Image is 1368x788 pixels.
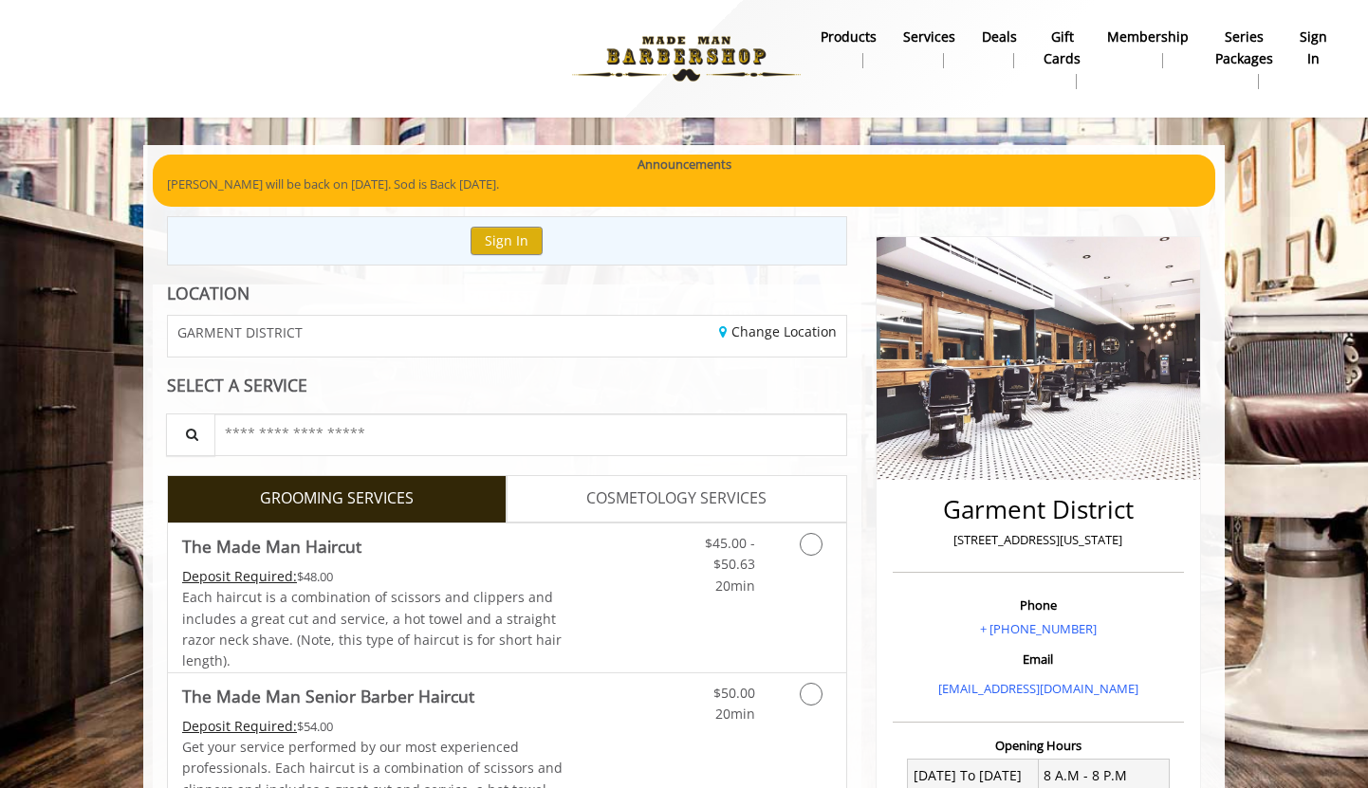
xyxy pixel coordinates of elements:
span: This service needs some Advance to be paid before we block your appointment [182,717,297,735]
b: LOCATION [167,282,250,304]
a: Productsproducts [807,24,890,73]
span: GARMENT DISTRICT [177,325,303,339]
p: [STREET_ADDRESS][US_STATE] [897,530,1179,550]
b: Membership [1107,27,1189,47]
span: Each haircut is a combination of scissors and clippers and includes a great cut and service, a ho... [182,588,562,669]
button: Service Search [166,413,215,456]
b: The Made Man Senior Barber Haircut [182,683,474,709]
a: MembershipMembership [1094,24,1202,73]
button: Sign In [471,227,543,254]
p: [PERSON_NAME] will be back on [DATE]. Sod is Back [DATE]. [167,174,1201,194]
b: Deals [982,27,1017,47]
a: Change Location [719,322,837,340]
a: Gift cardsgift cards [1030,24,1094,94]
span: 20min [715,577,755,595]
span: 20min [715,705,755,723]
div: $54.00 [182,716,564,737]
h2: Garment District [897,496,1179,523]
a: sign insign in [1286,24,1340,73]
h3: Phone [897,598,1179,612]
a: Series packagesSeries packages [1202,24,1286,94]
span: $50.00 [713,684,755,702]
div: SELECT A SERVICE [167,376,847,394]
b: Services [903,27,955,47]
b: The Made Man Haircut [182,533,361,559]
b: products [821,27,877,47]
a: [EMAIL_ADDRESS][DOMAIN_NAME] [938,680,1138,697]
a: + [PHONE_NUMBER] [980,620,1097,637]
div: $48.00 [182,566,564,587]
a: DealsDeals [969,24,1030,73]
span: This service needs some Advance to be paid before we block your appointment [182,567,297,585]
b: Series packages [1215,27,1273,69]
span: COSMETOLOGY SERVICES [586,486,767,511]
span: $45.00 - $50.63 [705,534,755,573]
b: sign in [1300,27,1327,69]
img: Made Man Barbershop logo [556,7,817,111]
b: Announcements [638,155,731,174]
span: GROOMING SERVICES [260,486,414,511]
a: ServicesServices [890,24,969,73]
h3: Email [897,652,1179,666]
b: gift cards [1044,27,1081,69]
h3: Opening Hours [893,739,1184,752]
